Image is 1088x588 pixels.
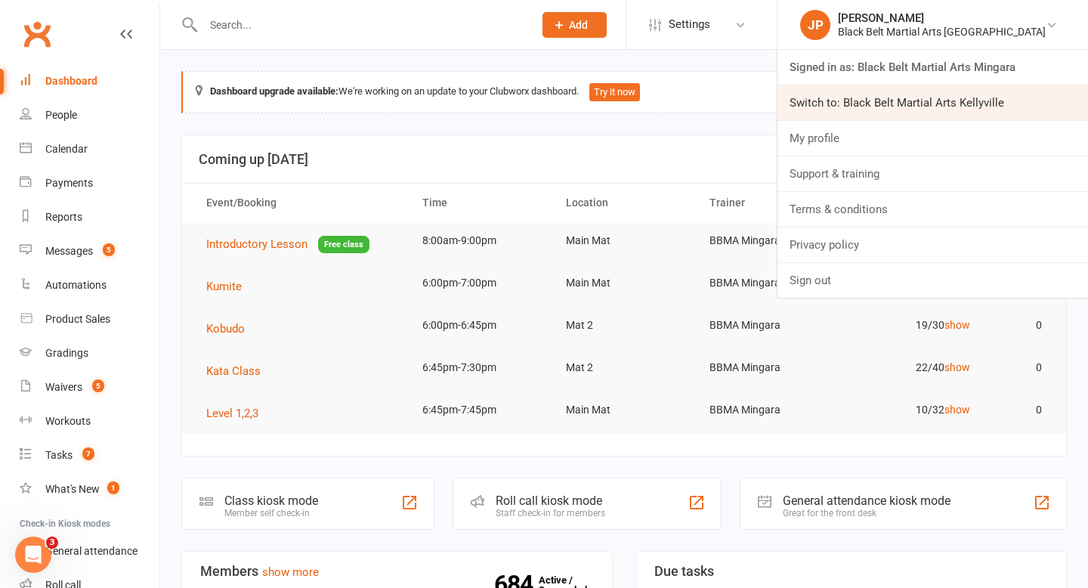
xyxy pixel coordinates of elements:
a: show [944,361,970,373]
strong: Dashboard upgrade available: [210,85,338,97]
div: General attendance [45,545,138,557]
div: Tasks [45,449,73,461]
th: Trainer [696,184,839,222]
a: show [944,319,970,331]
div: Member self check-in [224,508,318,518]
span: Add [569,19,588,31]
button: Try it now [589,83,640,101]
h3: Due tasks [654,564,1048,579]
a: Automations [20,268,159,302]
td: Mat 2 [552,350,696,385]
td: 0 [984,350,1056,385]
div: Messages [45,245,93,257]
td: BBMA Mingara [696,392,839,428]
a: Waivers 5 [20,370,159,404]
div: Product Sales [45,313,110,325]
td: 8:00am-9:00pm [409,223,552,258]
span: Free class [318,236,369,253]
span: Settings [669,8,710,42]
div: [PERSON_NAME] [838,11,1046,25]
button: Add [542,12,607,38]
h3: Members [200,564,594,579]
h3: Coming up [DATE] [199,152,1049,167]
a: Payments [20,166,159,200]
a: Terms & conditions [777,192,1088,227]
a: Calendar [20,132,159,166]
a: show more [262,565,319,579]
div: We're working on an update to your Clubworx dashboard. [181,71,1067,113]
div: Calendar [45,143,88,155]
a: Gradings [20,336,159,370]
button: Kobudo [206,320,255,338]
div: People [45,109,77,121]
th: Event/Booking [193,184,409,222]
button: Level 1,2,3 [206,404,269,422]
button: Introductory LessonFree class [206,235,369,254]
a: Messages 5 [20,234,159,268]
span: 5 [92,379,104,392]
span: Kobudo [206,322,245,336]
div: Gradings [45,347,88,359]
div: Reports [45,211,82,223]
div: Automations [45,279,107,291]
div: Roll call kiosk mode [496,494,605,508]
td: 6:00pm-7:00pm [409,265,552,301]
a: Workouts [20,404,159,438]
a: Dashboard [20,64,159,98]
a: Clubworx [18,15,56,53]
div: Payments [45,177,93,189]
td: BBMA Mingara [696,308,839,343]
td: Main Mat [552,223,696,258]
span: Kata Class [206,364,261,378]
td: 0 [984,392,1056,428]
a: Tasks 7 [20,438,159,472]
a: Switch to: Black Belt Martial Arts Kellyville [777,85,1088,120]
button: Kata Class [206,362,271,380]
input: Search... [199,14,523,36]
th: Time [409,184,552,222]
a: show [944,404,970,416]
a: My profile [777,121,1088,156]
a: Product Sales [20,302,159,336]
div: JP [800,10,830,40]
span: 3 [46,537,58,549]
iframe: Intercom live chat [15,537,51,573]
a: Signed in as: Black Belt Martial Arts Mingara [777,50,1088,85]
a: People [20,98,159,132]
td: 19/30 [839,308,983,343]
td: 6:45pm-7:45pm [409,392,552,428]
td: 22/40 [839,350,983,385]
td: 6:45pm-7:30pm [409,350,552,385]
td: Main Mat [552,392,696,428]
span: 7 [82,447,94,460]
div: Black Belt Martial Arts [GEOGRAPHIC_DATA] [838,25,1046,39]
td: 10/32 [839,392,983,428]
span: 1 [107,481,119,494]
span: Introductory Lesson [206,237,308,251]
div: What's New [45,483,100,495]
a: Reports [20,200,159,234]
div: Waivers [45,381,82,393]
td: BBMA Mingara [696,223,839,258]
td: BBMA Mingara [696,265,839,301]
td: 0 [984,308,1056,343]
a: What's New1 [20,472,159,506]
span: Kumite [206,280,242,293]
div: Staff check-in for members [496,508,605,518]
span: Level 1,2,3 [206,407,258,420]
a: Support & training [777,156,1088,191]
a: Sign out [777,263,1088,298]
a: Privacy policy [777,227,1088,262]
td: BBMA Mingara [696,350,839,385]
th: Location [552,184,696,222]
div: Dashboard [45,75,97,87]
span: 5 [103,243,115,256]
td: Mat 2 [552,308,696,343]
div: Great for the front desk [783,508,950,518]
div: Workouts [45,415,91,427]
td: Main Mat [552,265,696,301]
td: 6:00pm-6:45pm [409,308,552,343]
a: General attendance kiosk mode [20,534,159,568]
button: Kumite [206,277,252,296]
div: General attendance kiosk mode [783,494,950,508]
